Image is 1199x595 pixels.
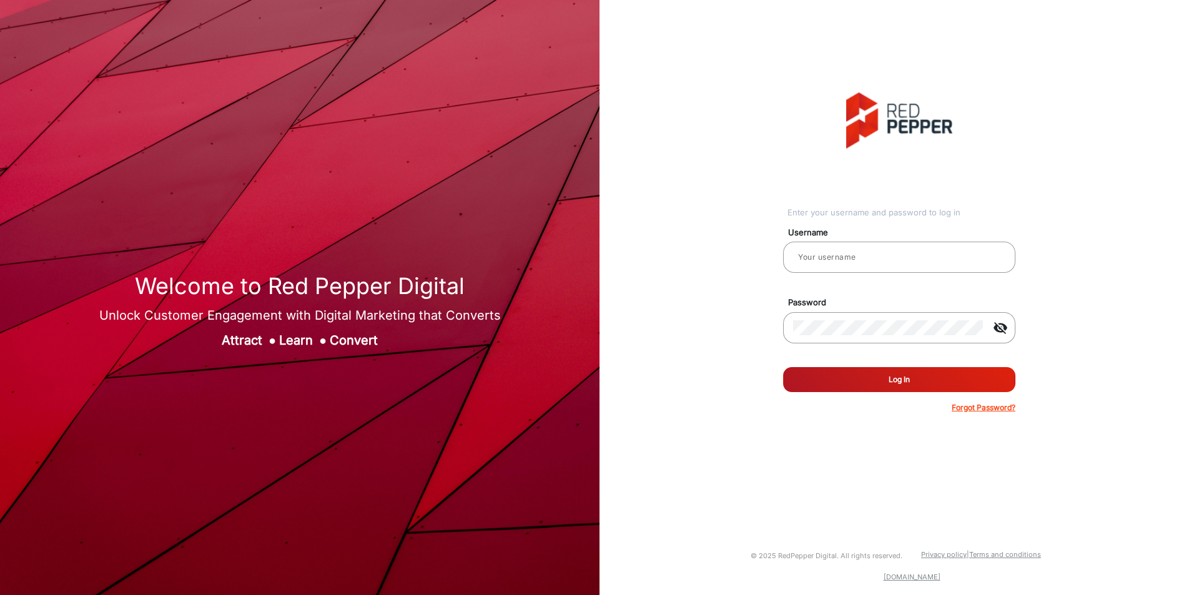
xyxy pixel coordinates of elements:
small: © 2025 RedPepper Digital. All rights reserved. [751,551,902,560]
a: Privacy policy [921,550,967,559]
button: Log In [783,367,1015,392]
div: Enter your username and password to log in [787,207,1015,219]
a: [DOMAIN_NAME] [884,573,940,581]
img: vmg-logo [846,92,952,149]
h1: Welcome to Red Pepper Digital [99,273,501,300]
span: ● [319,333,327,348]
input: Your username [793,250,1005,265]
div: Attract Learn Convert [99,331,501,350]
div: Unlock Customer Engagement with Digital Marketing that Converts [99,306,501,325]
a: | [967,550,969,559]
span: ● [269,333,276,348]
a: Terms and conditions [969,550,1041,559]
mat-label: Password [779,297,1030,309]
mat-label: Username [779,227,1030,239]
mat-icon: visibility_off [985,320,1015,335]
p: Forgot Password? [952,402,1015,413]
